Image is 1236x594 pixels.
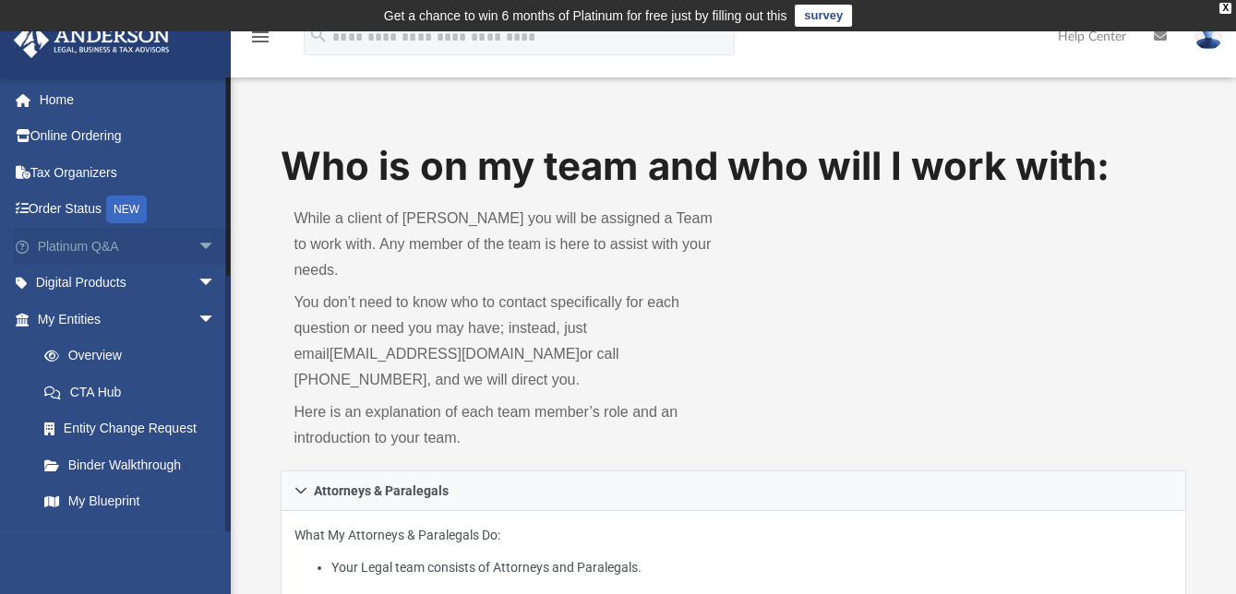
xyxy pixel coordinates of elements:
[198,265,234,303] span: arrow_drop_down
[13,81,244,118] a: Home
[13,191,244,229] a: Order StatusNEW
[294,206,720,283] p: While a client of [PERSON_NAME] you will be assigned a Team to work with. Any member of the team ...
[198,301,234,339] span: arrow_drop_down
[26,519,244,556] a: Tax Due Dates
[13,265,244,302] a: Digital Productsarrow_drop_down
[384,5,787,27] div: Get a chance to win 6 months of Platinum for free just by filling out this
[13,154,244,191] a: Tax Organizers
[13,301,244,338] a: My Entitiesarrow_drop_down
[294,399,720,451] p: Here is an explanation of each team member’s role and an introduction to your team.
[26,483,234,520] a: My Blueprint
[26,410,244,447] a: Entity Change Request
[13,118,244,155] a: Online Ordering
[198,228,234,266] span: arrow_drop_down
[249,26,271,48] i: menu
[26,446,244,483] a: Binder Walkthrough
[1219,3,1231,14] div: close
[294,290,720,393] p: You don’t need to know who to contact specifically for each question or need you may have; instea...
[249,35,271,48] a: menu
[795,5,852,27] a: survey
[331,556,1172,579] li: Your Legal team consists of Attorneys and Paralegals.
[26,338,244,374] a: Overview
[1194,23,1222,50] img: User Pic
[26,374,244,410] a: CTA Hub
[281,470,1185,511] a: Attorneys & Paralegals
[308,25,329,45] i: search
[8,22,175,58] img: Anderson Advisors Platinum Portal
[314,484,449,497] span: Attorneys & Paralegals
[330,346,580,362] a: [EMAIL_ADDRESS][DOMAIN_NAME]
[13,228,244,265] a: Platinum Q&Aarrow_drop_down
[281,139,1185,194] h1: Who is on my team and who will I work with:
[106,196,147,223] div: NEW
